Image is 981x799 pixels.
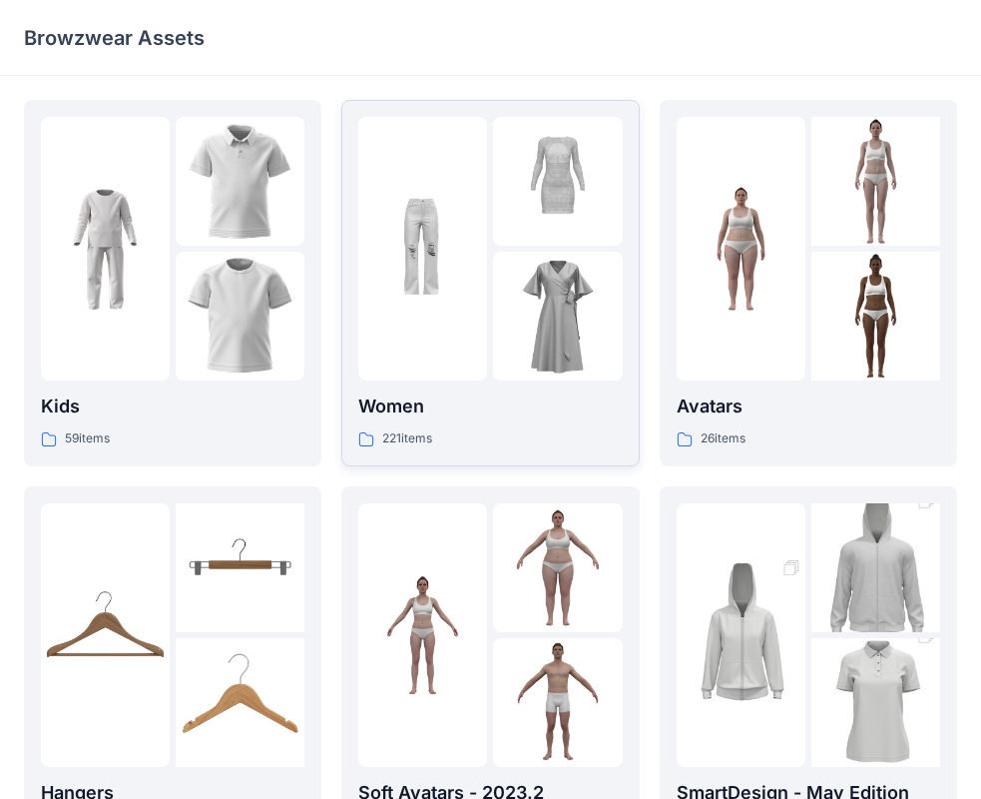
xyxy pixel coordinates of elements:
img: folder 3 [811,252,940,381]
img: folder 3 [176,638,304,767]
img: folder 2 [176,503,304,632]
img: folder 2 [493,117,622,246]
img: folder 1 [358,570,487,699]
p: Women [358,393,622,420]
img: folder 2 [176,117,304,246]
img: folder 1 [41,570,170,699]
a: folder 1folder 2folder 3Kids59items [24,100,321,466]
a: folder 1folder 2folder 3Women221items [341,100,639,466]
p: Avatars [677,393,940,420]
img: folder 2 [493,503,622,632]
img: folder 3 [493,638,622,767]
a: folder 1folder 2folder 3Avatars26items [660,100,957,466]
img: folder 2 [811,471,940,665]
img: folder 1 [41,185,170,314]
img: folder 3 [176,252,304,381]
p: 221 items [382,428,432,449]
p: Kids [41,393,304,420]
img: folder 1 [358,185,487,314]
p: 59 items [65,428,110,449]
p: Browzwear Assets [24,24,205,52]
img: folder 1 [677,538,805,732]
img: folder 2 [811,117,940,246]
p: 26 items [701,428,745,449]
img: folder 3 [493,252,622,381]
img: folder 1 [677,185,805,314]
